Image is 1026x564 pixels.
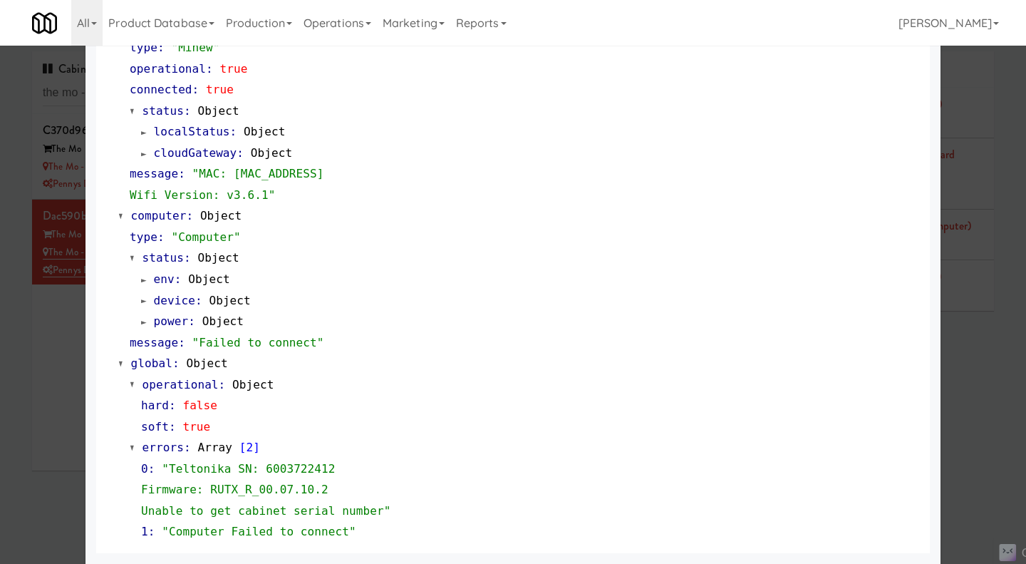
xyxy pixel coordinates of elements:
span: Object [200,209,242,222]
span: status [142,251,184,265]
span: Array [197,441,232,454]
span: 0 [141,462,148,476]
span: : [178,167,185,180]
span: operational [142,378,219,391]
span: true [182,420,210,434]
span: : [175,272,182,286]
span: type [130,230,157,244]
span: : [195,294,202,307]
span: true [206,83,234,96]
span: Object [251,146,292,160]
span: message [130,167,178,180]
span: ] [253,441,260,454]
span: : [184,441,191,454]
span: : [172,357,180,370]
span: operational [130,62,206,76]
span: 2 [247,441,254,454]
span: : [169,420,176,434]
span: : [192,83,199,96]
span: : [230,125,237,138]
span: : [178,336,185,349]
img: Micromart [32,11,57,36]
span: : [188,314,195,328]
span: Object [244,125,285,138]
span: : [169,399,176,412]
span: "Failed to connect" [192,336,324,349]
span: "Minew" [171,41,219,54]
span: Object [197,251,239,265]
span: env [154,272,175,286]
span: : [148,525,155,538]
span: errors [142,441,184,454]
span: soft [141,420,169,434]
span: : [184,251,191,265]
span: computer [131,209,187,222]
span: true [220,62,248,76]
span: localStatus [154,125,230,138]
span: Object [232,378,274,391]
span: type [130,41,157,54]
span: Object [209,294,250,307]
span: "MAC: [MAC_ADDRESS] Wifi Version: v3.6.1" [130,167,324,202]
span: "Teltonika SN: 6003722412 Firmware: RUTX_R_00.07.10.2 Unable to get cabinet serial number" [141,462,390,518]
span: cloudGateway [154,146,237,160]
span: global [131,357,172,370]
span: "Computer" [171,230,240,244]
span: Object [197,104,239,118]
span: 1 [141,525,148,538]
span: Object [202,314,244,328]
span: Object [188,272,229,286]
span: : [186,209,193,222]
span: : [219,378,226,391]
span: message [130,336,178,349]
span: "Computer Failed to connect" [162,525,356,538]
span: status [142,104,184,118]
span: power [154,314,189,328]
span: Object [186,357,227,370]
span: : [237,146,244,160]
span: : [184,104,191,118]
span: device [154,294,195,307]
span: : [148,462,155,476]
span: connected [130,83,192,96]
span: : [157,230,165,244]
span: hard [141,399,169,412]
span: : [157,41,165,54]
span: [ [239,441,247,454]
span: : [206,62,213,76]
span: false [182,399,217,412]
